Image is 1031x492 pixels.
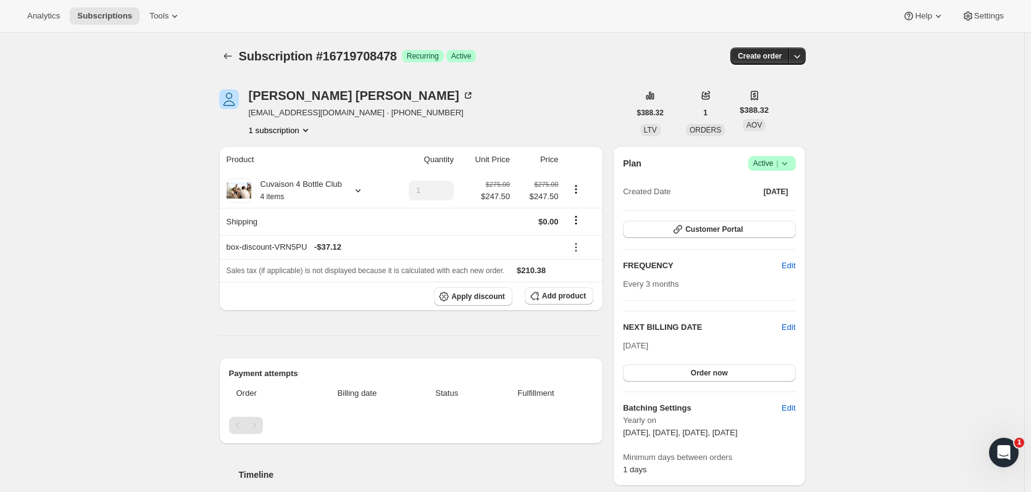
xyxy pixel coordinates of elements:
[774,398,803,418] button: Edit
[451,51,472,61] span: Active
[239,469,604,481] h2: Timeline
[229,367,594,380] h2: Payment attempts
[895,7,951,25] button: Help
[306,387,408,400] span: Billing date
[227,266,505,275] span: Sales tax (if applicable) is not displayed because it is calculated with each new order.
[434,287,512,306] button: Apply discount
[77,11,132,21] span: Subscriptions
[219,47,236,65] button: Subscriptions
[219,208,388,235] th: Shipping
[954,7,1011,25] button: Settings
[746,121,762,129] span: AOV
[149,11,169,21] span: Tools
[451,292,505,301] span: Apply discount
[261,192,285,201] small: 4 items
[229,380,303,407] th: Order
[623,465,646,474] span: 1 days
[623,157,641,170] h2: Plan
[623,451,795,464] span: Minimum days between orders
[764,187,788,197] span: [DATE]
[623,402,782,414] h6: Batching Settings
[20,7,67,25] button: Analytics
[782,321,795,334] button: Edit
[517,191,559,203] span: $247.50
[27,11,60,21] span: Analytics
[756,183,796,200] button: [DATE]
[776,158,778,168] span: |
[239,49,397,63] span: Subscription #16719708478
[623,279,678,289] span: Every 3 months
[623,321,782,334] h2: NEXT BILLING DATE
[623,186,670,198] span: Created Date
[690,126,721,134] span: ORDERS
[249,89,474,102] div: [PERSON_NAME] [PERSON_NAME]
[314,241,341,253] span: - $37.12
[415,387,478,400] span: Status
[566,213,586,227] button: Shipping actions
[249,124,312,136] button: Product actions
[740,104,769,117] span: $388.32
[251,178,342,203] div: Cuvaison 4 Bottle Club
[685,224,743,234] span: Customer Portal
[534,181,558,188] small: $275.00
[974,11,1004,21] span: Settings
[644,126,657,134] span: LTV
[753,157,791,170] span: Active
[738,51,782,61] span: Create order
[481,191,510,203] span: $247.50
[229,417,594,434] nav: Pagination
[623,364,795,382] button: Order now
[249,107,474,119] span: [EMAIL_ADDRESS][DOMAIN_NAME] · [PHONE_NUMBER]
[623,428,737,437] span: [DATE], [DATE], [DATE], [DATE]
[989,438,1019,467] iframe: Intercom live chat
[407,51,439,61] span: Recurring
[227,241,559,253] div: box-discount-VRN5PU
[70,7,140,25] button: Subscriptions
[782,260,795,272] span: Edit
[696,104,715,121] button: 1
[637,108,664,118] span: $388.32
[538,217,559,226] span: $0.00
[486,181,510,188] small: $275.00
[623,414,795,427] span: Yearly on
[623,260,782,272] h2: FREQUENCY
[623,341,648,350] span: [DATE]
[486,387,586,400] span: Fulfillment
[774,256,803,276] button: Edit
[219,146,388,173] th: Product
[525,287,593,305] button: Add product
[1014,438,1024,448] span: 1
[566,182,586,196] button: Product actions
[623,221,795,238] button: Customer Portal
[630,104,671,121] button: $388.32
[730,47,789,65] button: Create order
[542,291,586,301] span: Add product
[915,11,932,21] span: Help
[517,266,546,275] span: $210.38
[514,146,562,173] th: Price
[703,108,708,118] span: 1
[142,7,188,25] button: Tools
[219,89,239,109] span: Dawn Jamieson
[388,146,457,173] th: Quantity
[457,146,514,173] th: Unit Price
[782,402,795,414] span: Edit
[691,368,728,378] span: Order now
